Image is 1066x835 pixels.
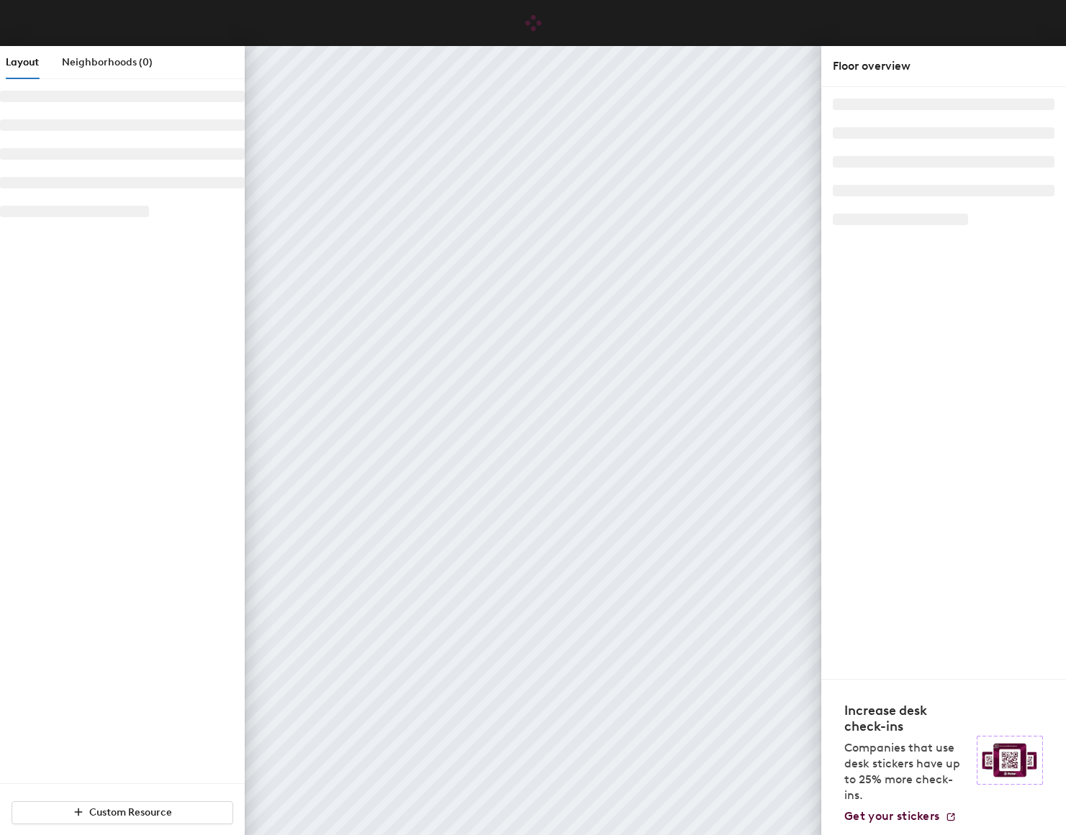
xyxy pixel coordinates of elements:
[977,736,1043,785] img: Sticker logo
[6,56,39,68] span: Layout
[12,801,233,824] button: Custom Resource
[89,806,172,818] span: Custom Resource
[833,58,1054,75] div: Floor overview
[844,740,968,803] p: Companies that use desk stickers have up to 25% more check-ins.
[844,809,957,823] a: Get your stickers
[62,56,153,68] span: Neighborhoods (0)
[844,809,939,823] span: Get your stickers
[844,703,968,734] h4: Increase desk check-ins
